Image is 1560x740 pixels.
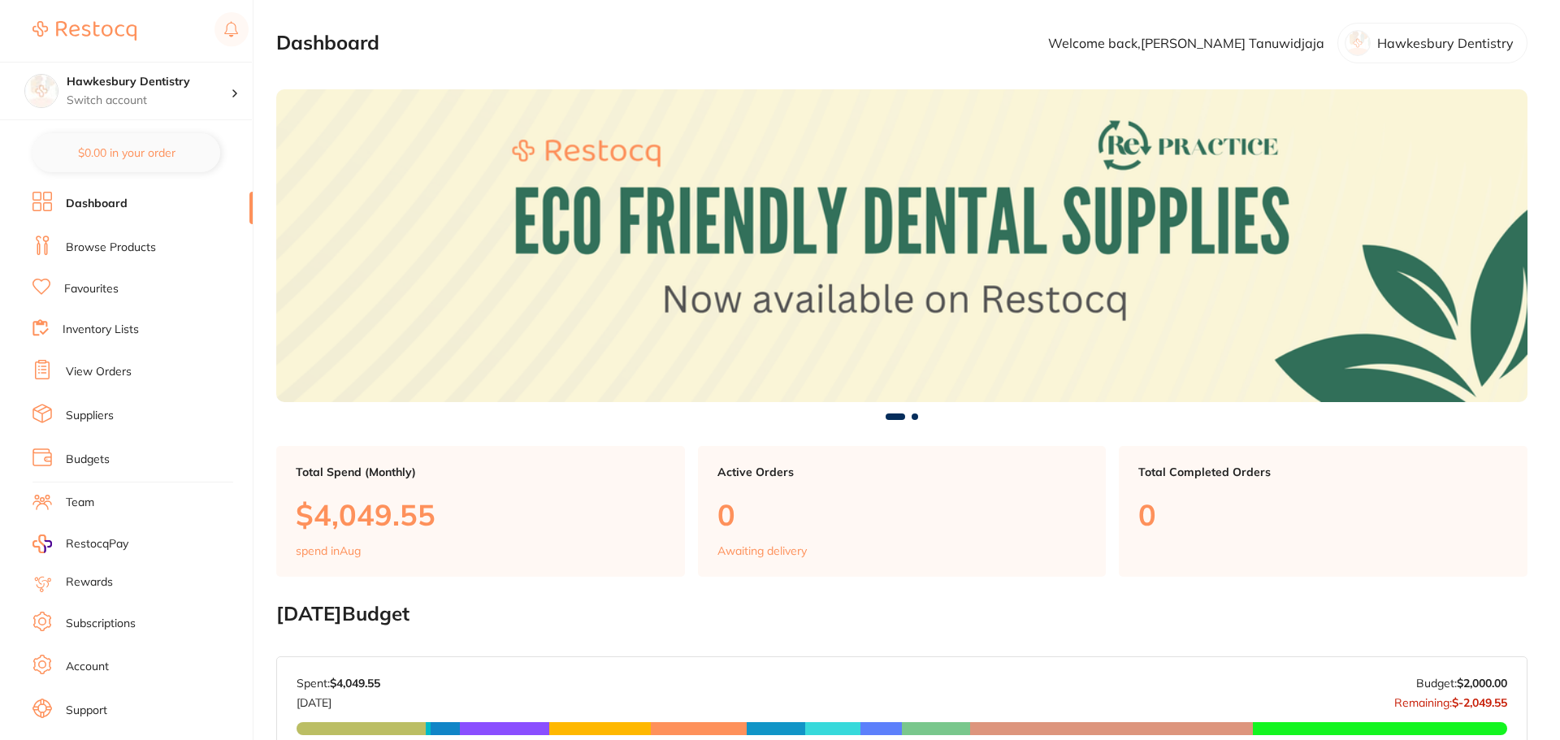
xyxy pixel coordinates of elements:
[66,364,132,380] a: View Orders
[67,74,231,90] h4: Hawkesbury Dentistry
[296,465,665,478] p: Total Spend (Monthly)
[64,281,119,297] a: Favourites
[1138,498,1508,531] p: 0
[1457,676,1507,690] strong: $2,000.00
[330,676,380,690] strong: $4,049.55
[717,465,1087,478] p: Active Orders
[66,703,107,719] a: Support
[66,408,114,424] a: Suppliers
[66,495,94,511] a: Team
[276,603,1527,625] h2: [DATE] Budget
[63,322,139,338] a: Inventory Lists
[1452,695,1507,710] strong: $-2,049.55
[717,544,807,557] p: Awaiting delivery
[276,89,1527,402] img: Dashboard
[66,659,109,675] a: Account
[67,93,231,109] p: Switch account
[32,534,52,553] img: RestocqPay
[32,12,136,50] a: Restocq Logo
[1377,36,1514,50] p: Hawkesbury Dentistry
[25,75,58,107] img: Hawkesbury Dentistry
[1119,446,1527,578] a: Total Completed Orders0
[66,196,128,212] a: Dashboard
[296,498,665,531] p: $4,049.55
[297,690,380,709] p: [DATE]
[32,133,220,172] button: $0.00 in your order
[66,574,113,591] a: Rewards
[1048,36,1324,50] p: Welcome back, [PERSON_NAME] Tanuwidjaja
[297,677,380,690] p: Spent:
[698,446,1107,578] a: Active Orders0Awaiting delivery
[276,446,685,578] a: Total Spend (Monthly)$4,049.55spend inAug
[1138,465,1508,478] p: Total Completed Orders
[1416,677,1507,690] p: Budget:
[66,240,156,256] a: Browse Products
[1394,690,1507,709] p: Remaining:
[66,616,136,632] a: Subscriptions
[717,498,1087,531] p: 0
[32,21,136,41] img: Restocq Logo
[276,32,379,54] h2: Dashboard
[296,544,361,557] p: spend in Aug
[66,452,110,468] a: Budgets
[32,534,128,553] a: RestocqPay
[66,536,128,552] span: RestocqPay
